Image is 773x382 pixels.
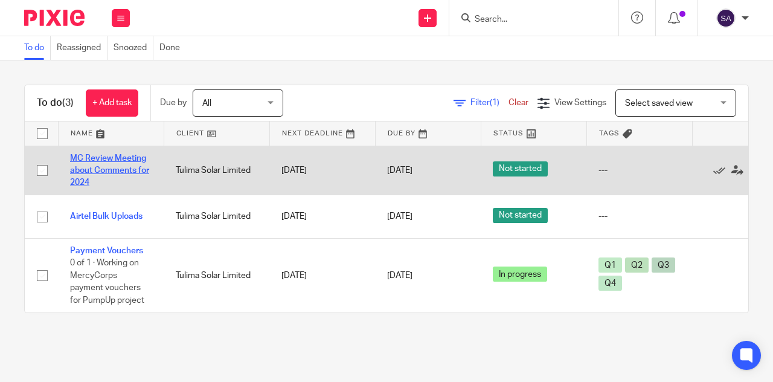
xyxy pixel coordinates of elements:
span: 0 of 1 · Working on MercyCorps payment vouchers for PumpUp project [70,259,144,305]
span: Tags [599,130,620,137]
span: [DATE] [387,213,412,221]
span: Filter [470,99,508,107]
a: Snoozed [114,36,153,60]
td: Tulima Solar Limited [164,146,269,195]
span: View Settings [554,99,606,107]
a: Clear [508,99,528,107]
a: Payment Vouchers [70,247,143,255]
a: Mark as done [713,164,731,176]
span: Q2 [625,257,649,273]
span: Q1 [598,257,622,273]
span: Q3 [652,257,675,273]
div: --- [598,210,680,222]
td: Tulima Solar Limited [164,195,269,238]
span: [DATE] [387,166,412,175]
a: Airtel Bulk Uploads [70,212,143,221]
img: Pixie [24,10,85,26]
span: Not started [493,161,548,176]
td: [DATE] [269,238,375,312]
span: In progress [493,267,547,282]
a: + Add task [86,89,138,117]
a: Done [159,36,186,60]
span: Not started [493,208,548,223]
span: All [202,99,211,108]
span: [DATE] [387,271,412,280]
td: Tulima Solar Limited [164,238,269,312]
td: [DATE] [269,146,375,195]
span: (3) [62,98,74,108]
span: Select saved view [625,99,693,108]
span: Q4 [598,276,622,291]
h1: To do [37,97,74,109]
td: [DATE] [269,195,375,238]
input: Search [473,15,582,25]
span: (1) [490,99,499,107]
a: MC Review Meeting about Comments for 2024 [70,154,149,187]
a: To do [24,36,51,60]
a: Reassigned [57,36,107,60]
div: --- [598,164,680,176]
img: svg%3E [716,8,736,28]
p: Due by [160,97,187,109]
